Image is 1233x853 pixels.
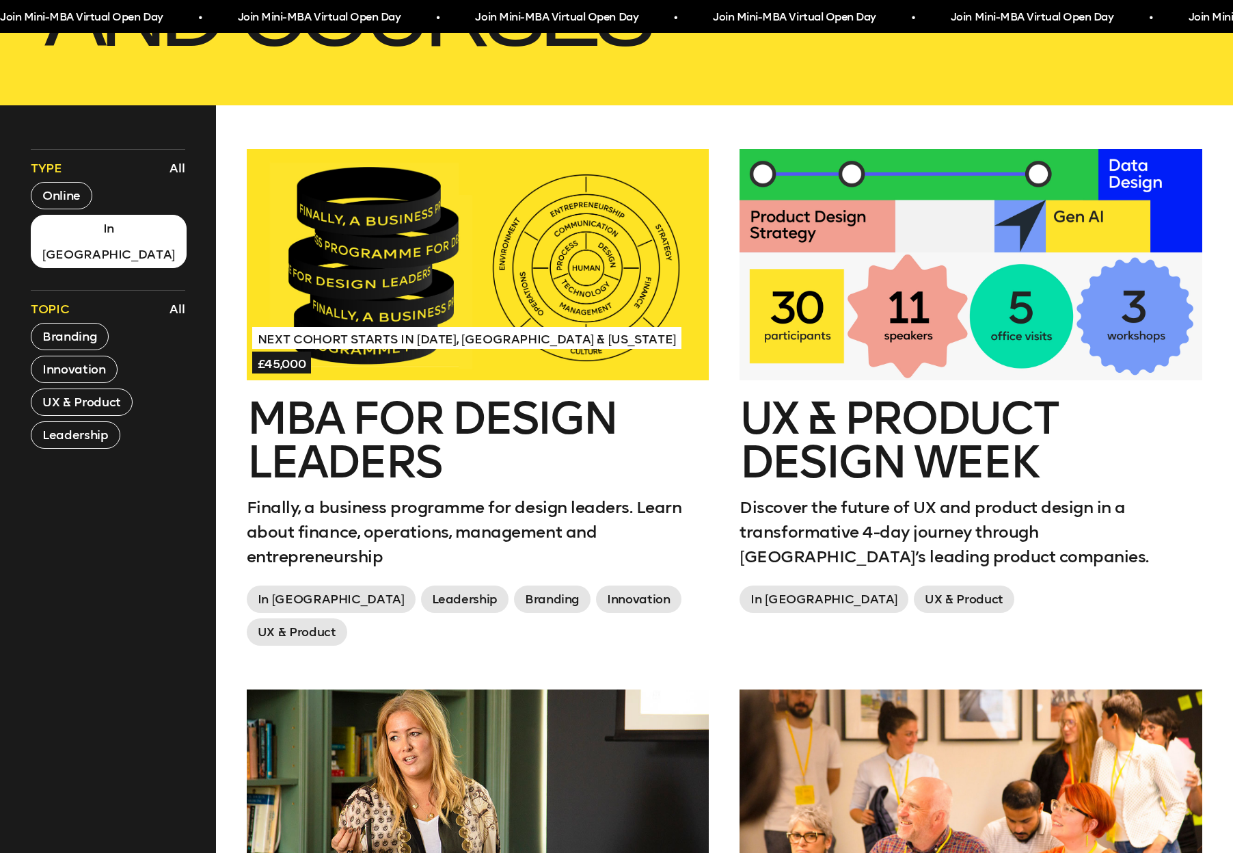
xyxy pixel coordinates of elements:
[247,397,709,484] h2: MBA for Design Leaders
[31,323,109,350] button: Branding
[31,215,187,268] button: In [GEOGRAPHIC_DATA]
[198,5,201,30] span: •
[247,586,416,613] span: In [GEOGRAPHIC_DATA]
[31,421,120,449] button: Leadership
[421,586,509,613] span: Leadership
[252,327,681,349] span: Next Cohort Starts in [DATE], [GEOGRAPHIC_DATA] & [US_STATE]
[31,160,62,176] span: Type
[252,352,312,373] span: £45,000
[247,495,709,569] p: Finally, a business programme for design leaders. Learn about finance, operations, management and...
[166,298,189,321] button: All
[31,356,117,383] button: Innovation
[740,149,1202,618] a: UX & Product Design WeekDiscover the future of UX and product design in a transformative 4-day jo...
[31,182,92,209] button: Online
[740,495,1202,569] p: Discover the future of UX and product design in a transformative 4-day journey through [GEOGRAPHI...
[911,5,914,30] span: •
[247,149,709,651] a: Next Cohort Starts in [DATE], [GEOGRAPHIC_DATA] & [US_STATE]£45,000MBA for Design LeadersFinally,...
[166,157,189,180] button: All
[596,586,681,613] span: Innovation
[247,618,347,646] span: UX & Product
[740,586,908,613] span: In [GEOGRAPHIC_DATA]
[514,586,591,613] span: Branding
[435,5,439,30] span: •
[740,397,1202,484] h2: UX & Product Design Week
[1148,5,1152,30] span: •
[673,5,677,30] span: •
[31,389,133,416] button: UX & Product
[31,301,69,317] span: Topic
[914,586,1014,613] span: UX & Product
